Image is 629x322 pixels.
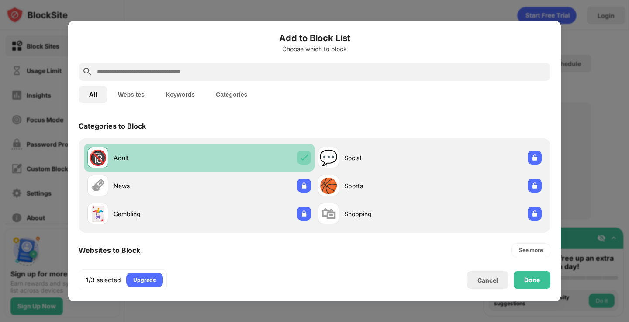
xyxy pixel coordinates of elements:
div: Done [524,276,540,283]
div: Upgrade [133,276,156,284]
button: Websites [107,86,155,103]
div: Categories to Block [79,122,146,130]
h6: Add to Block List [79,31,550,45]
div: Sports [344,181,430,190]
div: Cancel [477,276,498,284]
div: News [114,181,199,190]
div: Websites to Block [79,246,140,255]
button: All [79,86,107,103]
div: See more [519,246,543,255]
div: Social [344,153,430,162]
div: 💬 [319,149,338,167]
button: Categories [205,86,258,103]
div: Adult [114,153,199,162]
button: Keywords [155,86,205,103]
div: Choose which to block [79,45,550,52]
div: 1/3 selected [86,276,121,284]
div: 🔞 [89,149,107,167]
div: 🗞 [90,177,105,195]
div: 🏀 [319,177,338,195]
div: Gambling [114,209,199,218]
div: 🛍 [321,205,336,223]
div: Shopping [344,209,430,218]
img: search.svg [82,66,93,77]
div: 🃏 [89,205,107,223]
